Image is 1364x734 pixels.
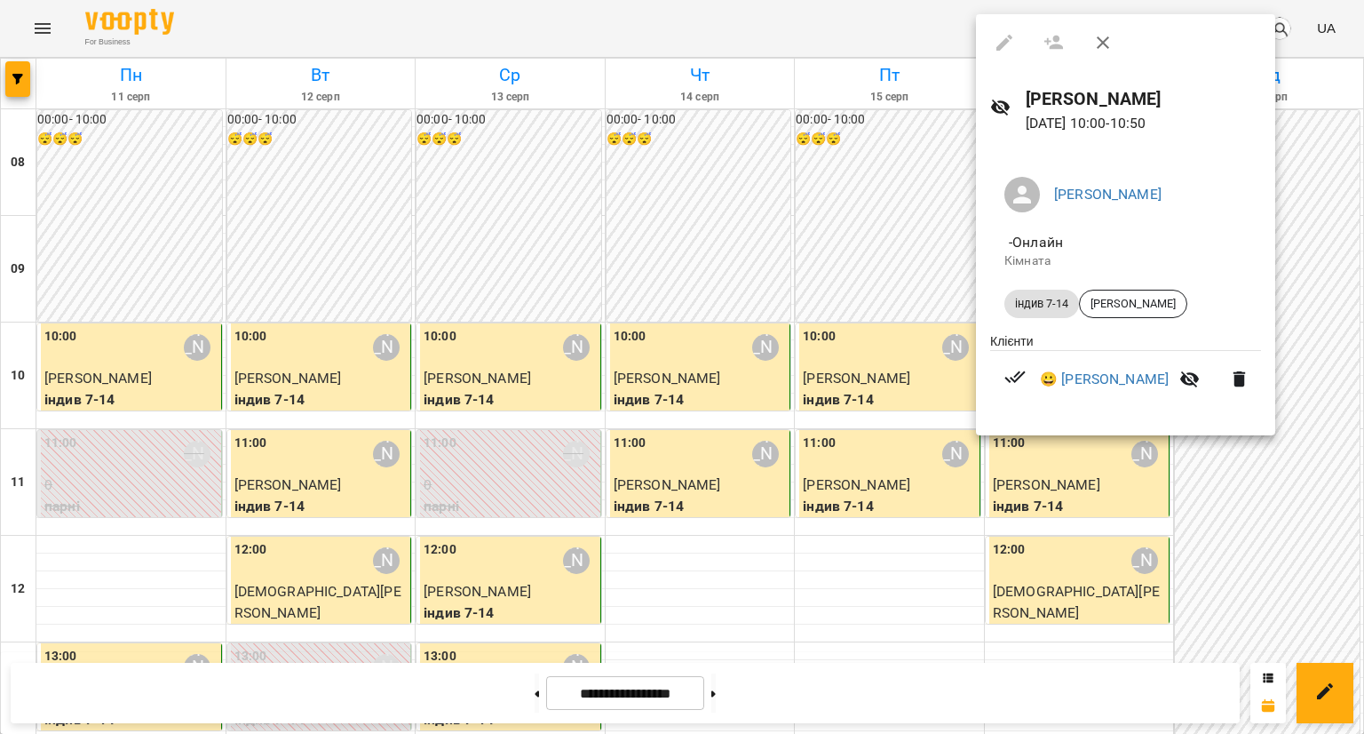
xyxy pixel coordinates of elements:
h6: [PERSON_NAME] [1026,85,1261,113]
div: [PERSON_NAME] [1079,290,1187,318]
a: [PERSON_NAME] [1054,186,1162,203]
span: - Онлайн [1004,234,1067,251]
svg: Візит сплачено [1004,366,1026,387]
span: індив 7-14 [1004,296,1079,312]
ul: Клієнти [990,332,1261,415]
a: 😀 [PERSON_NAME] [1040,369,1169,390]
p: [DATE] 10:00 - 10:50 [1026,113,1261,134]
span: [PERSON_NAME] [1080,296,1186,312]
p: Кімната [1004,252,1247,270]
